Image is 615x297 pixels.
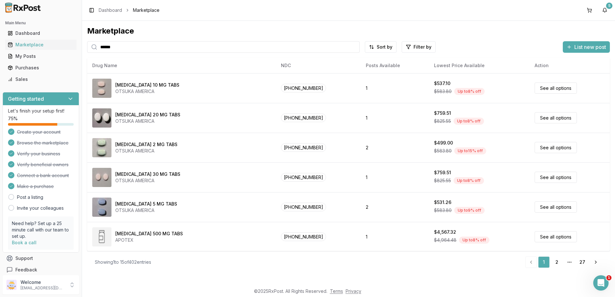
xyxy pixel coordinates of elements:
[434,80,450,87] div: $537.10
[281,84,326,92] span: [PHONE_NUMBER]
[535,172,577,183] a: See all options
[281,113,326,122] span: [PHONE_NUMBER]
[3,253,79,264] button: Support
[87,58,276,73] th: Drug Name
[361,73,429,103] td: 1
[361,192,429,222] td: 2
[434,169,451,176] div: $759.51
[454,177,484,184] div: Up to 8 % off
[281,173,326,182] span: [PHONE_NUMBER]
[574,43,606,51] span: List new post
[551,256,562,268] a: 2
[5,62,77,74] a: Purchases
[17,151,60,157] span: Verify your business
[535,201,577,213] a: See all options
[8,53,74,59] div: My Posts
[12,240,37,245] a: Book a call
[529,58,610,73] th: Action
[361,103,429,133] td: 1
[8,108,74,114] p: Let's finish your setup first!
[92,138,111,157] img: Abilify 2 MG TABS
[5,20,77,26] h2: Main Menu
[535,82,577,94] a: See all options
[15,267,37,273] span: Feedback
[8,115,18,122] span: 75 %
[115,201,177,207] div: [MEDICAL_DATA] 5 MG TABS
[115,177,180,184] div: OTSUKA AMERICA
[538,256,550,268] a: 1
[8,30,74,36] div: Dashboard
[606,275,611,280] span: 1
[361,58,429,73] th: Posts Available
[434,207,452,214] span: $583.80
[434,237,456,243] span: $4,964.48
[6,280,17,290] img: User avatar
[402,41,436,53] button: Filter by
[99,7,122,13] a: Dashboard
[361,162,429,192] td: 1
[115,112,180,118] div: [MEDICAL_DATA] 20 MG TABS
[95,259,151,265] div: Showing 1 to 15 of 402 entries
[115,88,179,95] div: OTSUKA AMERICA
[434,88,452,95] span: $583.80
[563,44,610,51] a: List new post
[17,194,43,200] a: Post a listing
[8,95,44,103] h3: Getting started
[593,275,609,291] iframe: Intercom live chat
[600,5,610,15] button: 5
[17,172,69,179] span: Connect a bank account
[589,256,602,268] a: Go to next page
[92,108,111,128] img: Abilify 20 MG TABS
[115,118,180,124] div: OTSUKA AMERICA
[535,112,577,123] a: See all options
[454,88,485,95] div: Up to 8 % off
[17,161,69,168] span: Verify beneficial owners
[20,279,65,285] p: Welcome
[115,207,177,214] div: OTSUKA AMERICA
[17,140,69,146] span: Browse the marketplace
[17,129,61,135] span: Create your account
[3,51,79,61] button: My Posts
[115,171,180,177] div: [MEDICAL_DATA] 30 MG TABS
[92,198,111,217] img: Abilify 5 MG TABS
[115,148,177,154] div: OTSUKA AMERICA
[8,76,74,82] div: Sales
[454,207,485,214] div: Up to 9 % off
[12,220,70,239] p: Need help? Set up a 25 minute call with our team to set up.
[365,41,397,53] button: Sort by
[87,26,610,36] div: Marketplace
[563,41,610,53] button: List new post
[414,44,431,50] span: Filter by
[535,231,577,242] a: See all options
[20,285,65,291] p: [EMAIL_ADDRESS][DOMAIN_NAME]
[3,40,79,50] button: Marketplace
[5,51,77,62] a: My Posts
[434,110,451,116] div: $759.51
[377,44,392,50] span: Sort by
[3,74,79,84] button: Sales
[434,140,453,146] div: $499.00
[8,42,74,48] div: Marketplace
[577,256,588,268] a: 27
[454,147,486,154] div: Up to 15 % off
[99,7,160,13] nav: breadcrumb
[434,148,452,154] span: $583.80
[525,256,602,268] nav: pagination
[115,231,183,237] div: [MEDICAL_DATA] 500 MG TABS
[434,177,451,184] span: $825.55
[92,79,111,98] img: Abilify 10 MG TABS
[115,82,179,88] div: [MEDICAL_DATA] 10 MG TABS
[5,27,77,39] a: Dashboard
[330,288,343,294] a: Terms
[434,118,451,124] span: $825.55
[3,3,44,13] img: RxPost Logo
[281,203,326,211] span: [PHONE_NUMBER]
[133,7,160,13] span: Marketplace
[8,65,74,71] div: Purchases
[3,264,79,276] button: Feedback
[361,222,429,252] td: 1
[535,142,577,153] a: See all options
[459,237,489,244] div: Up to 8 % off
[115,237,183,243] div: APOTEX
[3,28,79,38] button: Dashboard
